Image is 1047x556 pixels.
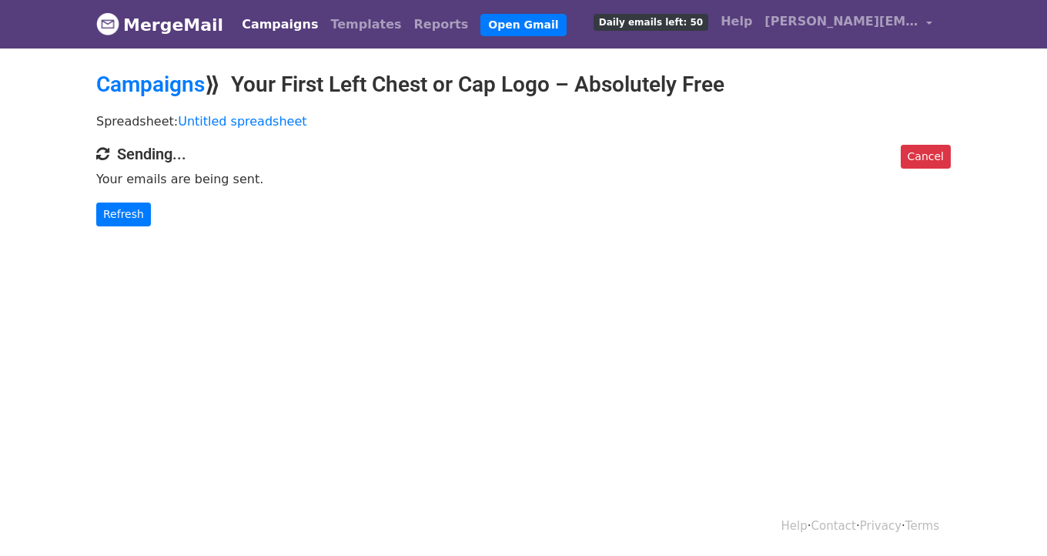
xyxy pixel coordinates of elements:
[901,145,951,169] a: Cancel
[758,6,938,42] a: [PERSON_NAME][EMAIL_ADDRESS][DOMAIN_NAME]
[96,72,951,98] h2: ⟫ Your First Left Chest or Cap Logo – Absolutely Free
[96,113,951,129] p: Spreadsheet:
[905,519,939,533] a: Terms
[96,8,223,41] a: MergeMail
[594,14,708,31] span: Daily emails left: 50
[811,519,856,533] a: Contact
[764,12,918,31] span: [PERSON_NAME][EMAIL_ADDRESS][DOMAIN_NAME]
[408,9,475,40] a: Reports
[860,519,901,533] a: Privacy
[96,145,951,163] h4: Sending...
[587,6,714,37] a: Daily emails left: 50
[178,114,306,129] a: Untitled spreadsheet
[96,171,951,187] p: Your emails are being sent.
[480,14,566,36] a: Open Gmail
[781,519,808,533] a: Help
[714,6,758,37] a: Help
[970,482,1047,556] iframe: Chat Widget
[96,203,151,226] a: Refresh
[96,72,205,97] a: Campaigns
[96,12,119,35] img: MergeMail logo
[236,9,324,40] a: Campaigns
[324,9,407,40] a: Templates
